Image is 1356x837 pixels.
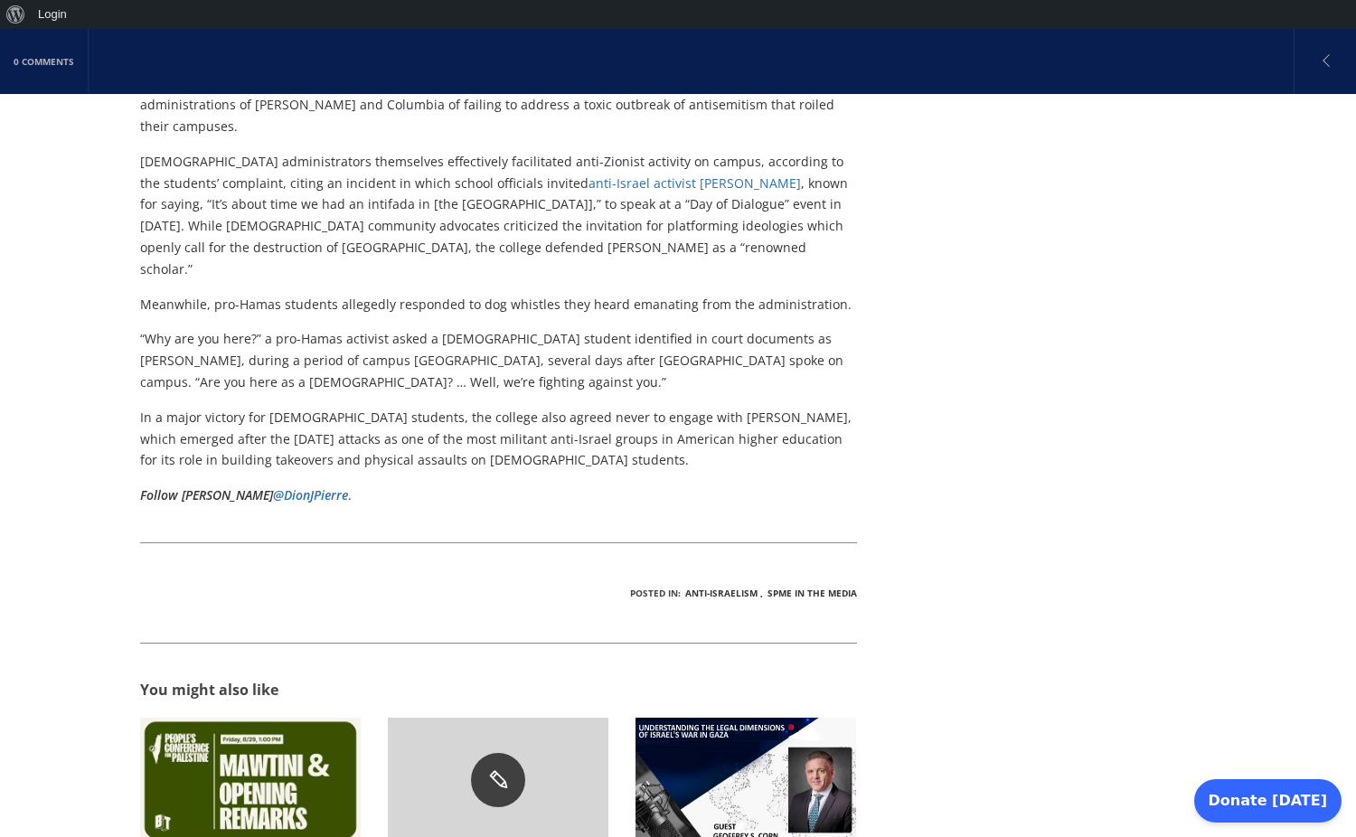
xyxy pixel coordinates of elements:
em: Follow [PERSON_NAME] [140,486,348,503]
p: [DEMOGRAPHIC_DATA] administrators themselves effectively facilitated anti-Zionist activity on cam... [140,151,857,280]
a: anti-Israel activist [PERSON_NAME] [589,174,801,192]
a: @DionJPierre [273,486,348,503]
a: Anti-Israelism [685,587,758,599]
li: Posted In: [630,579,681,607]
p: In July, [PERSON_NAME] College settled a lawsuit brought by 36 [DEMOGRAPHIC_DATA] students who ac... [140,72,857,136]
p: “Why are you here?” a pro-Hamas activist asked a [DEMOGRAPHIC_DATA] student identified in court d... [140,328,857,392]
p: Meanwhile, pro-Hamas students allegedly responded to dog whistles they heard emanating from the a... [140,294,857,315]
p: . [140,484,857,506]
a: SPME in the Media [767,587,857,599]
p: In a major victory for [DEMOGRAPHIC_DATA] students, the college also agreed never to engage with ... [140,407,857,471]
h5: You might also like [140,680,857,700]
